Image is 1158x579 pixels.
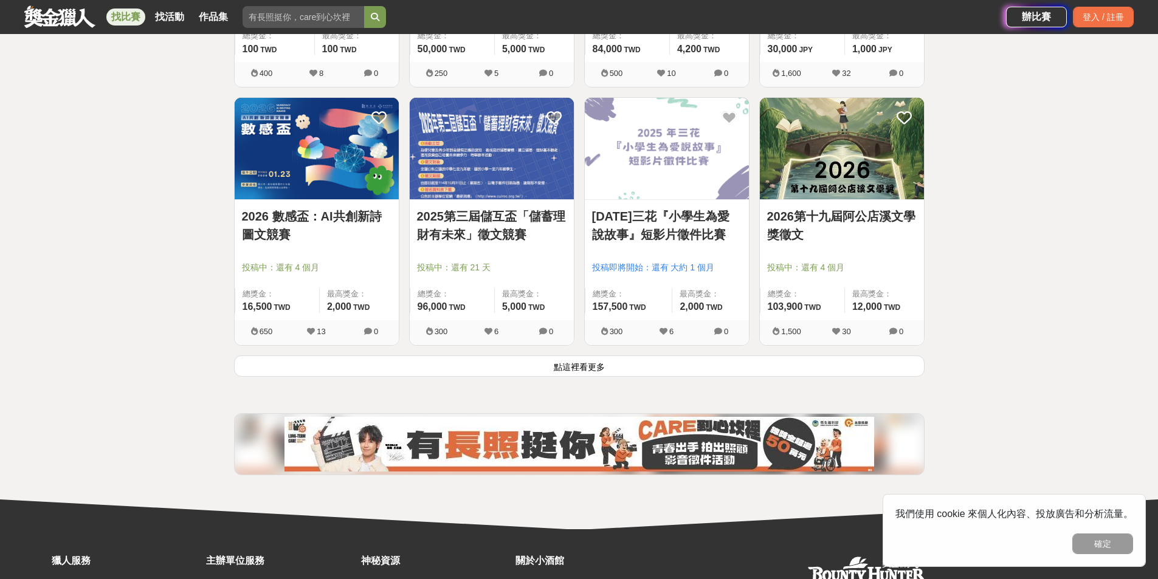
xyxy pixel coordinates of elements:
[317,327,325,336] span: 13
[592,207,742,244] a: [DATE]三花『小學生為愛說故事』短影片徵件比賽
[706,303,722,312] span: TWD
[502,301,526,312] span: 5,000
[327,288,391,300] span: 最高獎金：
[899,327,903,336] span: 0
[852,288,917,300] span: 最高獎金：
[194,9,233,26] a: 作品集
[502,30,567,42] span: 最高獎金：
[417,261,567,274] span: 投稿中：還有 21 天
[781,327,801,336] span: 1,500
[593,301,628,312] span: 157,500
[768,288,837,300] span: 總獎金：
[878,46,892,54] span: JPY
[549,327,553,336] span: 0
[667,69,675,78] span: 10
[515,553,664,568] div: 關於小酒館
[284,417,874,471] img: 0454c82e-88f2-4dcc-9ff1-cb041c249df3.jpg
[593,44,622,54] span: 84,000
[592,261,742,274] span: 投稿即將開始：還有 大約 1 個月
[528,46,545,54] span: TWD
[374,69,378,78] span: 0
[724,327,728,336] span: 0
[435,69,448,78] span: 250
[418,30,487,42] span: 總獎金：
[374,327,378,336] span: 0
[361,553,509,568] div: 神秘資源
[852,30,917,42] span: 最高獎金：
[585,98,749,200] a: Cover Image
[768,301,803,312] span: 103,900
[242,261,391,274] span: 投稿中：還有 4 個月
[106,9,145,26] a: 找比賽
[327,301,351,312] span: 2,000
[760,98,924,199] img: Cover Image
[242,207,391,244] a: 2026 數感盃：AI共創新詩圖文競賽
[449,303,465,312] span: TWD
[804,303,821,312] span: TWD
[610,327,623,336] span: 300
[624,46,640,54] span: TWD
[494,327,498,336] span: 6
[1006,7,1067,27] a: 辦比賽
[680,288,741,300] span: 最高獎金：
[418,288,487,300] span: 總獎金：
[235,98,399,200] a: Cover Image
[340,46,356,54] span: TWD
[260,69,273,78] span: 400
[418,301,447,312] span: 96,000
[243,301,272,312] span: 16,500
[852,301,882,312] span: 12,000
[895,509,1133,519] span: 我們使用 cookie 來個人化內容、投放廣告和分析流量。
[322,30,391,42] span: 最高獎金：
[243,30,307,42] span: 總獎金：
[322,44,339,54] span: 100
[243,288,312,300] span: 總獎金：
[585,98,749,199] img: Cover Image
[677,44,701,54] span: 4,200
[494,69,498,78] span: 5
[260,46,277,54] span: TWD
[410,98,574,199] img: Cover Image
[502,44,526,54] span: 5,000
[549,69,553,78] span: 0
[150,9,189,26] a: 找活動
[435,327,448,336] span: 300
[677,30,742,42] span: 最高獎金：
[206,553,354,568] div: 主辦單位服務
[724,69,728,78] span: 0
[235,98,399,199] img: Cover Image
[842,69,850,78] span: 32
[1072,533,1133,554] button: 確定
[1073,7,1134,27] div: 登入 / 註冊
[319,69,323,78] span: 8
[243,6,364,28] input: 有長照挺你，care到心坎裡！青春出手，拍出照顧 影音徵件活動
[768,44,798,54] span: 30,000
[353,303,370,312] span: TWD
[528,303,545,312] span: TWD
[680,301,704,312] span: 2,000
[842,327,850,336] span: 30
[274,303,290,312] span: TWD
[593,288,665,300] span: 總獎金：
[610,69,623,78] span: 500
[629,303,646,312] span: TWD
[243,44,259,54] span: 100
[799,46,813,54] span: JPY
[449,46,465,54] span: TWD
[410,98,574,200] a: Cover Image
[767,207,917,244] a: 2026第十九屆阿公店溪文學獎徵文
[768,30,837,42] span: 總獎金：
[418,44,447,54] span: 50,000
[703,46,720,54] span: TWD
[760,98,924,200] a: Cover Image
[781,69,801,78] span: 1,600
[767,261,917,274] span: 投稿中：還有 4 個月
[669,327,674,336] span: 6
[502,288,567,300] span: 最高獎金：
[884,303,900,312] span: TWD
[593,30,662,42] span: 總獎金：
[852,44,877,54] span: 1,000
[234,355,925,377] button: 點這裡看更多
[417,207,567,244] a: 2025第三屆儲互盃「儲蓄理財有未來」徵文競賽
